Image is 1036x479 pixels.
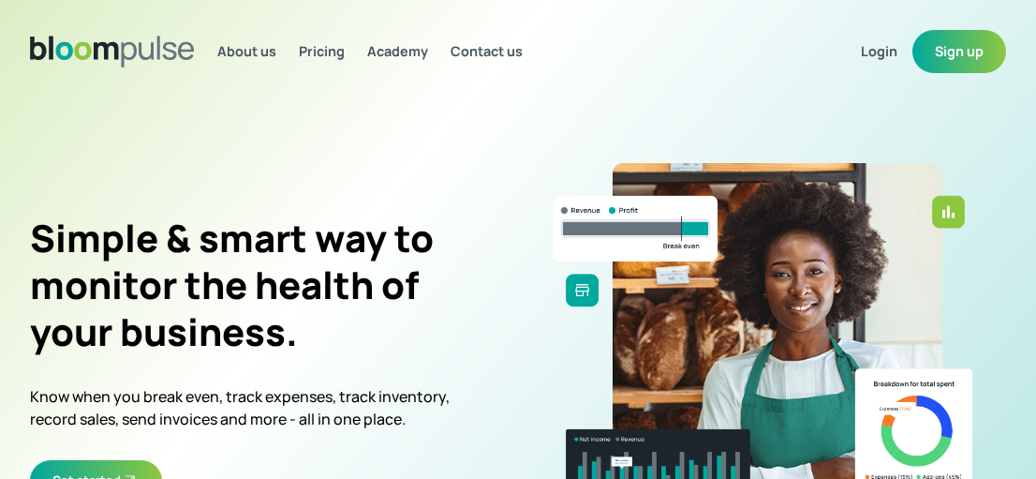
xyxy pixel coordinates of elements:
p: Know when you break even, track expenses, track inventory, record sales, send invoices and more -... [30,385,488,430]
span: Academy [367,42,428,60]
button: Sign up [912,30,1006,73]
span: Pricing [299,42,345,60]
a: Pricing [299,41,345,62]
a: Academy [367,41,428,62]
a: Login [861,41,912,62]
span: Contact us [451,42,523,60]
span: About us [217,42,276,60]
a: Contact us [451,41,523,62]
span: Login [861,42,897,60]
a: About us [217,41,276,62]
h2: Simple & smart way to monitor the health of your business. [30,215,488,355]
img: Bloom Logo [30,36,195,67]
